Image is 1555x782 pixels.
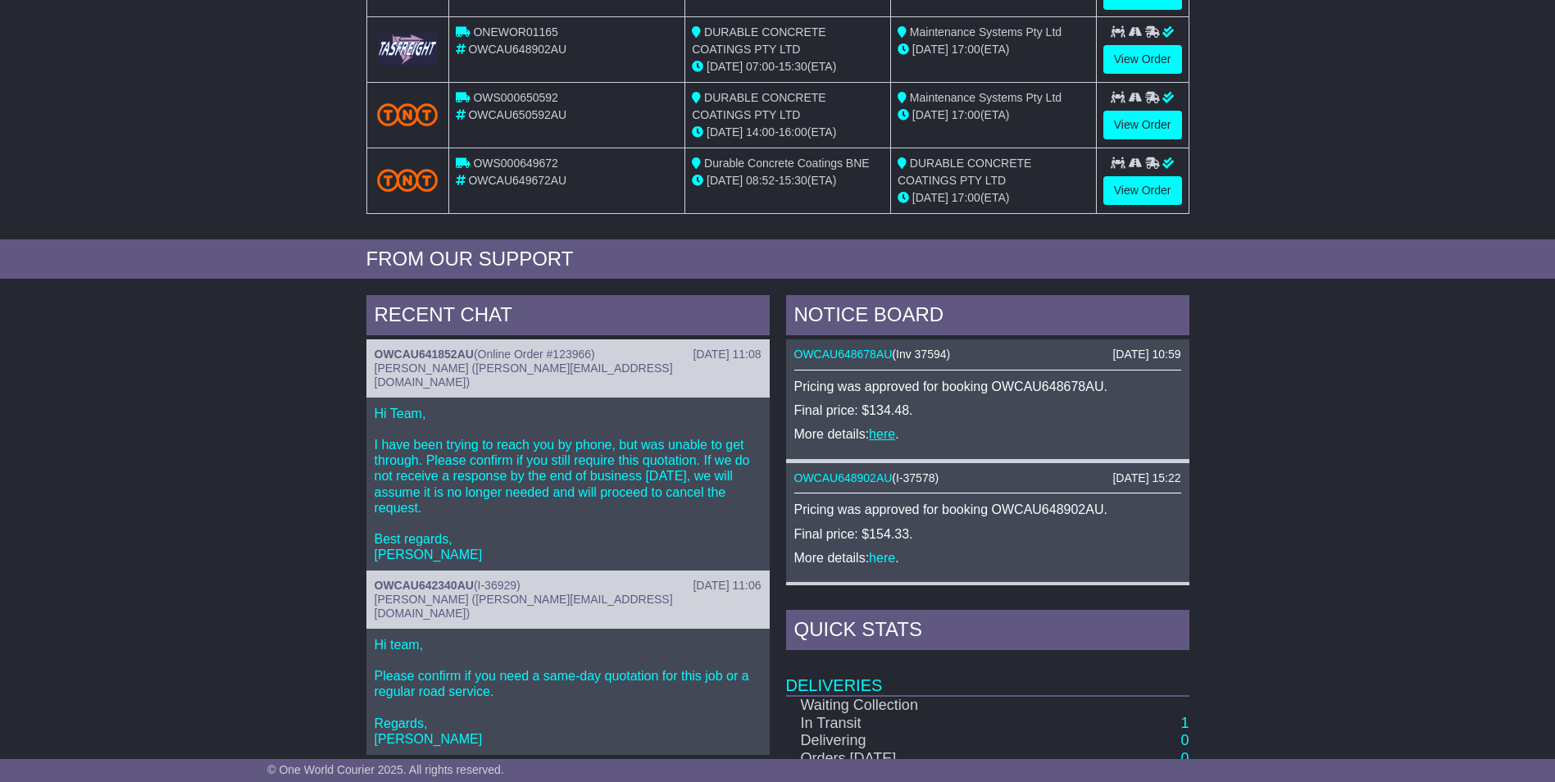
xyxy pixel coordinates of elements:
div: (ETA) [898,189,1089,207]
div: [DATE] 10:59 [1112,348,1180,361]
td: In Transit [786,715,1040,733]
p: Final price: $134.48. [794,402,1181,418]
img: TNT_Domestic.png [377,169,439,191]
span: I-37578 [896,471,934,484]
span: OWCAU650592AU [468,108,566,121]
div: (ETA) [898,107,1089,124]
span: DURABLE CONCRETE COATINGS PTY LTD [898,157,1031,187]
div: [DATE] 15:22 [1112,471,1180,485]
span: 17:00 [952,191,980,204]
span: 16:00 [779,125,807,139]
span: [DATE] [707,174,743,187]
span: 08:52 [746,174,775,187]
p: Pricing was approved for booking OWCAU648678AU. [794,379,1181,394]
a: 1 [1180,715,1189,731]
div: ( ) [794,471,1181,485]
span: 07:00 [746,60,775,73]
span: [PERSON_NAME] ([PERSON_NAME][EMAIL_ADDRESS][DOMAIN_NAME]) [375,361,673,389]
span: OWCAU649672AU [468,174,566,187]
a: View Order [1103,111,1182,139]
img: GetCarrierServiceLogo [377,33,439,65]
a: here [869,551,895,565]
span: © One World Courier 2025. All rights reserved. [267,763,504,776]
div: - (ETA) [692,124,884,141]
span: 17:00 [952,43,980,56]
span: Maintenance Systems Pty Ltd [910,25,1062,39]
span: [DATE] [707,125,743,139]
a: View Order [1103,176,1182,205]
td: Orders [DATE] [786,750,1040,768]
div: ( ) [375,579,762,593]
a: View Order [1103,45,1182,74]
span: ONEWOR01165 [473,25,557,39]
p: Hi Team, I have been trying to reach you by phone, but was unable to get through. Please confirm ... [375,406,762,563]
p: More details: . [794,550,1181,566]
span: Maintenance Systems Pty Ltd [910,91,1062,104]
td: Delivering [786,732,1040,750]
div: ( ) [794,348,1181,361]
span: I-36929 [478,579,516,592]
span: 15:30 [779,60,807,73]
a: OWCAU642340AU [375,579,474,592]
span: 15:30 [779,174,807,187]
span: OWS000649672 [473,157,558,170]
span: [PERSON_NAME] ([PERSON_NAME][EMAIL_ADDRESS][DOMAIN_NAME]) [375,593,673,620]
div: (ETA) [898,41,1089,58]
a: 0 [1180,732,1189,748]
span: [DATE] [912,108,948,121]
span: OWCAU648902AU [468,43,566,56]
td: Waiting Collection [786,696,1040,715]
div: ( ) [375,348,762,361]
p: Pricing was approved for booking OWCAU648902AU. [794,502,1181,517]
img: TNT_Domestic.png [377,103,439,125]
span: DURABLE CONCRETE COATINGS PTY LTD [692,91,825,121]
span: OWS000650592 [473,91,558,104]
div: NOTICE BOARD [786,295,1189,339]
span: 14:00 [746,125,775,139]
span: [DATE] [707,60,743,73]
span: [DATE] [912,43,948,56]
a: 0 [1180,750,1189,766]
div: [DATE] 11:06 [693,579,761,593]
td: Deliveries [786,654,1189,696]
p: More details: . [794,426,1181,442]
div: - (ETA) [692,172,884,189]
div: RECENT CHAT [366,295,770,339]
p: Hi team, Please confirm if you need a same-day quotation for this job or a regular road service. ... [375,637,762,747]
span: Durable Concrete Coatings BNE [704,157,870,170]
span: [DATE] [912,191,948,204]
div: [DATE] 11:08 [693,348,761,361]
a: OWCAU641852AU [375,348,474,361]
p: Final price: $154.33. [794,526,1181,542]
span: Inv 37594 [896,348,947,361]
a: OWCAU648902AU [794,471,893,484]
a: OWCAU648678AU [794,348,893,361]
span: DURABLE CONCRETE COATINGS PTY LTD [692,25,825,56]
div: - (ETA) [692,58,884,75]
div: FROM OUR SUPPORT [366,248,1189,271]
a: here [869,427,895,441]
div: Quick Stats [786,610,1189,654]
span: 17:00 [952,108,980,121]
span: Online Order #123966 [478,348,592,361]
